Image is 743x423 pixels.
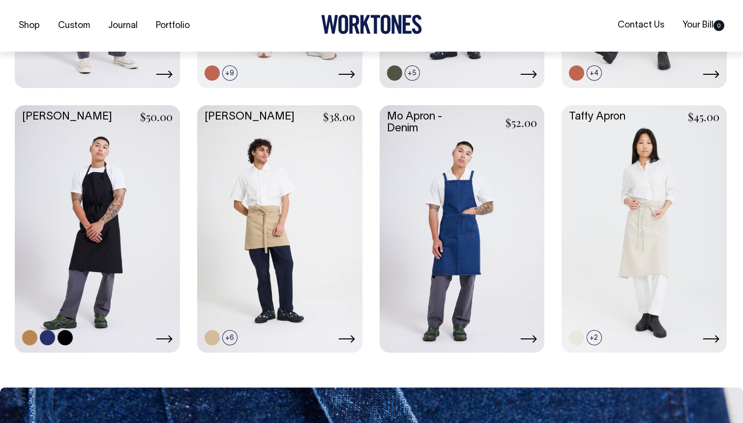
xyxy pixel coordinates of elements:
span: +2 [587,330,602,345]
a: Journal [104,18,142,34]
a: Shop [15,18,44,34]
a: Contact Us [614,17,668,33]
span: +5 [405,65,420,81]
a: Your Bill0 [679,17,728,33]
span: +4 [587,65,602,81]
a: Portfolio [152,18,194,34]
span: +9 [222,65,238,81]
span: 0 [713,20,724,31]
a: Custom [54,18,94,34]
span: +6 [222,330,238,345]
